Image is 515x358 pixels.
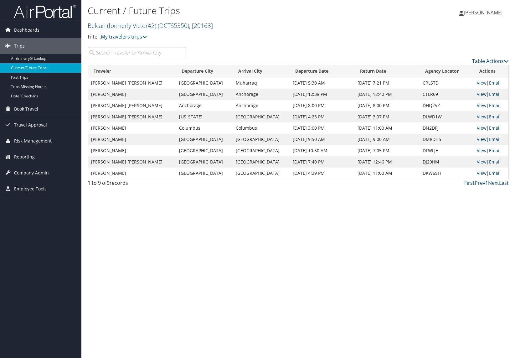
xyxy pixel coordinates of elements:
td: [PERSON_NAME] [88,145,176,156]
td: [DATE] 7:21 PM [354,77,419,89]
td: [DATE] 7:40 PM [290,156,354,168]
a: Belcan (formerly Victor42) [88,21,213,30]
span: Reporting [14,149,35,165]
a: Last [499,179,509,186]
a: Prev [475,179,485,186]
a: View [477,170,487,176]
a: [PERSON_NAME] [459,3,509,22]
h1: Current / Future Trips [88,4,368,17]
td: DHQ2VZ [420,100,474,111]
th: Agency Locator: activate to sort column ascending [420,65,474,77]
td: [GEOGRAPHIC_DATA] [176,145,233,156]
td: [DATE] 11:00 AM [354,122,419,134]
span: , [ 29163 ] [189,21,213,30]
td: [GEOGRAPHIC_DATA] [176,77,233,89]
td: DKW6SH [420,168,474,179]
a: Email [489,170,501,176]
td: Anchorage [233,100,289,111]
td: Columbus [233,122,289,134]
span: Company Admin [14,165,49,181]
th: Departure City: activate to sort column ascending [176,65,233,77]
a: View [477,136,487,142]
span: Dashboards [14,22,39,38]
td: | [474,122,508,134]
span: 9 [107,179,110,186]
td: [DATE] 4:39 PM [290,168,354,179]
td: [DATE] 5:30 AM [290,77,354,89]
td: [DATE] 9:50 AM [290,134,354,145]
img: airportal-logo.png [14,4,76,19]
td: [PERSON_NAME] [88,89,176,100]
span: Risk Management [14,133,52,149]
a: Next [488,179,499,186]
a: View [477,125,487,131]
a: Table Actions [472,58,509,65]
span: [PERSON_NAME] [464,9,502,16]
td: Anchorage [176,100,233,111]
td: | [474,89,508,100]
td: | [474,168,508,179]
td: | [474,156,508,168]
td: [PERSON_NAME] [PERSON_NAME] [88,156,176,168]
td: [PERSON_NAME] [PERSON_NAME] [88,77,176,89]
span: Travel Approval [14,117,47,133]
th: Return Date: activate to sort column ascending [354,65,419,77]
a: Email [489,114,501,120]
td: [GEOGRAPHIC_DATA] [176,89,233,100]
td: DJ29HM [420,156,474,168]
td: [US_STATE] [176,111,233,122]
td: [PERSON_NAME] [88,134,176,145]
a: View [477,91,487,97]
a: First [464,179,475,186]
td: [PERSON_NAME] [PERSON_NAME] [88,100,176,111]
td: | [474,145,508,156]
th: Arrival City: activate to sort column ascending [233,65,289,77]
span: Trips [14,38,25,54]
a: Email [489,159,501,165]
td: [PERSON_NAME] [88,168,176,179]
a: Email [489,80,501,86]
td: Muharraq [233,77,289,89]
td: [GEOGRAPHIC_DATA] [176,168,233,179]
td: [DATE] 12:40 PM [354,89,419,100]
td: [GEOGRAPHIC_DATA] [176,156,233,168]
th: Traveler: activate to sort column ascending [88,65,176,77]
td: Columbus [176,122,233,134]
td: [GEOGRAPHIC_DATA] [233,145,289,156]
td: [DATE] 8:00 PM [354,100,419,111]
div: 1 to 9 of records [88,179,186,190]
td: [DATE] 7:05 PM [354,145,419,156]
a: View [477,80,487,86]
input: Search Traveler or Arrival City [88,47,186,58]
td: [GEOGRAPHIC_DATA] [233,134,289,145]
p: Filter: [88,33,368,41]
a: View [477,159,487,165]
td: [DATE] 8:00 PM [290,100,354,111]
td: [PERSON_NAME] [88,122,176,134]
td: [DATE] 3:00 PM [290,122,354,134]
td: [PERSON_NAME] [PERSON_NAME] [88,111,176,122]
td: [DATE] 4:23 PM [290,111,354,122]
td: [GEOGRAPHIC_DATA] [233,111,289,122]
td: [DATE] 10:50 AM [290,145,354,156]
a: Email [489,91,501,97]
td: [DATE] 9:00 AM [354,134,419,145]
td: DM8DH5 [420,134,474,145]
a: View [477,114,487,120]
a: Email [489,102,501,108]
td: [DATE] 11:00 AM [354,168,419,179]
td: [DATE] 3:07 PM [354,111,419,122]
span: Employee Tools [14,181,47,197]
td: DLWD1W [420,111,474,122]
td: [DATE] 12:46 PM [354,156,419,168]
td: | [474,100,508,111]
td: [GEOGRAPHIC_DATA] [233,156,289,168]
a: Email [489,148,501,153]
a: My travelers trips [101,33,147,40]
span: ( DCTS5350 ) [158,21,189,30]
td: [GEOGRAPHIC_DATA] [176,134,233,145]
th: Departure Date: activate to sort column descending [290,65,354,77]
td: | [474,111,508,122]
a: View [477,148,487,153]
a: Email [489,125,501,131]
